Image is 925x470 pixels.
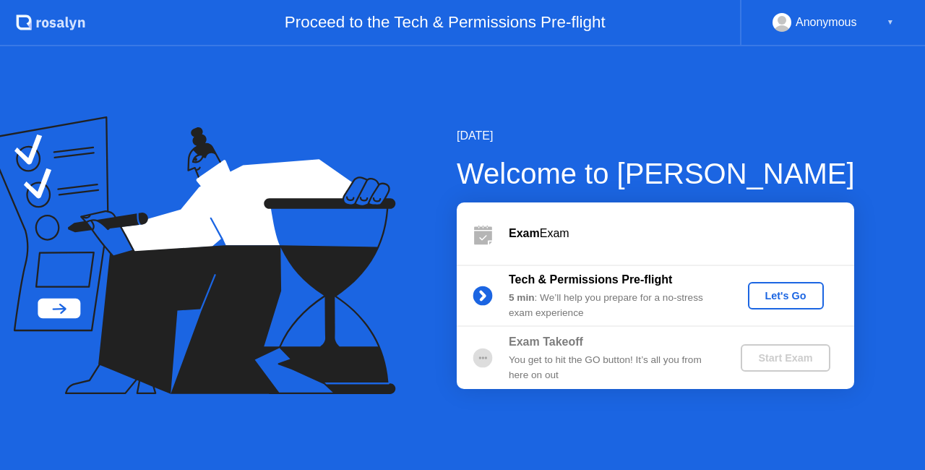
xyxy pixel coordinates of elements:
div: Welcome to [PERSON_NAME] [457,152,855,195]
b: 5 min [509,292,535,303]
div: You get to hit the GO button! It’s all you from here on out [509,353,717,383]
div: Exam [509,225,854,242]
button: Start Exam [741,344,830,372]
b: Tech & Permissions Pre-flight [509,273,672,286]
b: Exam Takeoff [509,336,583,348]
div: Start Exam [747,352,824,364]
div: [DATE] [457,127,855,145]
button: Let's Go [748,282,824,309]
div: ▼ [887,13,894,32]
div: Anonymous [796,13,857,32]
b: Exam [509,227,540,239]
div: : We’ll help you prepare for a no-stress exam experience [509,291,717,320]
div: Let's Go [754,290,818,302]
